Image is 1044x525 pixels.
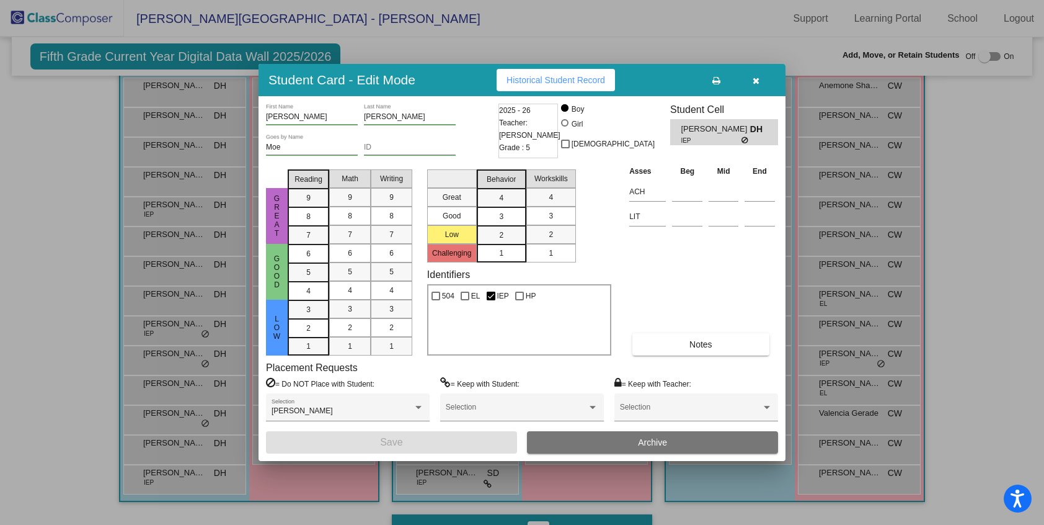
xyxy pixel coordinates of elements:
[266,431,517,454] button: Save
[348,229,352,240] span: 7
[348,341,352,352] span: 1
[348,266,352,277] span: 5
[534,173,568,184] span: Workskills
[549,229,553,240] span: 2
[681,136,741,145] span: IEP
[629,207,666,226] input: assessment
[348,248,352,259] span: 6
[272,315,283,341] span: Low
[306,230,311,241] span: 7
[272,406,333,415] span: [PERSON_NAME]
[268,72,415,87] h3: Student Card - Edit Mode
[571,119,583,130] div: Girl
[389,322,394,333] span: 2
[632,333,769,356] button: Notes
[471,289,480,303] span: EL
[442,289,454,303] span: 504
[266,143,358,152] input: goes by name
[294,174,322,185] span: Reading
[306,248,311,259] span: 6
[549,192,553,203] span: 4
[507,75,605,85] span: Historical Student Record
[669,164,706,178] th: Beg
[306,267,311,278] span: 5
[706,164,741,178] th: Mid
[306,341,311,352] span: 1
[499,104,531,117] span: 2025 - 26
[741,164,778,178] th: End
[272,194,283,238] span: Great
[342,173,358,184] span: Math
[572,137,655,151] span: [DEMOGRAPHIC_DATA]
[689,339,712,349] span: Notes
[389,192,394,203] span: 9
[389,341,394,352] span: 1
[427,269,470,280] label: Identifiers
[440,377,520,390] label: = Keep with Student:
[499,192,503,204] span: 4
[487,174,516,185] span: Behavior
[266,362,358,374] label: Placement Requests
[526,289,536,303] span: HP
[348,192,352,203] span: 9
[750,123,768,136] span: DH
[348,303,352,315] span: 3
[389,303,394,315] span: 3
[614,377,691,390] label: = Keep with Teacher:
[499,211,503,222] span: 3
[389,285,394,296] span: 4
[670,104,778,115] h3: Student Cell
[348,210,352,222] span: 8
[266,377,374,390] label: = Do NOT Place with Student:
[348,285,352,296] span: 4
[626,164,669,178] th: Asses
[549,210,553,222] span: 3
[499,117,560,141] span: Teacher: [PERSON_NAME]
[499,141,530,154] span: Grade : 5
[306,323,311,334] span: 2
[571,104,585,115] div: Boy
[638,437,667,447] span: Archive
[499,230,503,241] span: 2
[629,182,666,201] input: assessment
[389,266,394,277] span: 5
[380,437,402,447] span: Save
[681,123,750,136] span: [PERSON_NAME] [PERSON_NAME]
[306,211,311,222] span: 8
[389,229,394,240] span: 7
[389,210,394,222] span: 8
[549,248,553,259] span: 1
[306,192,311,204] span: 9
[497,289,509,303] span: IEP
[389,248,394,259] span: 6
[527,431,778,454] button: Archive
[306,285,311,297] span: 4
[380,173,403,184] span: Writing
[306,304,311,315] span: 3
[272,254,283,289] span: Good
[497,69,615,91] button: Historical Student Record
[499,248,503,259] span: 1
[348,322,352,333] span: 2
